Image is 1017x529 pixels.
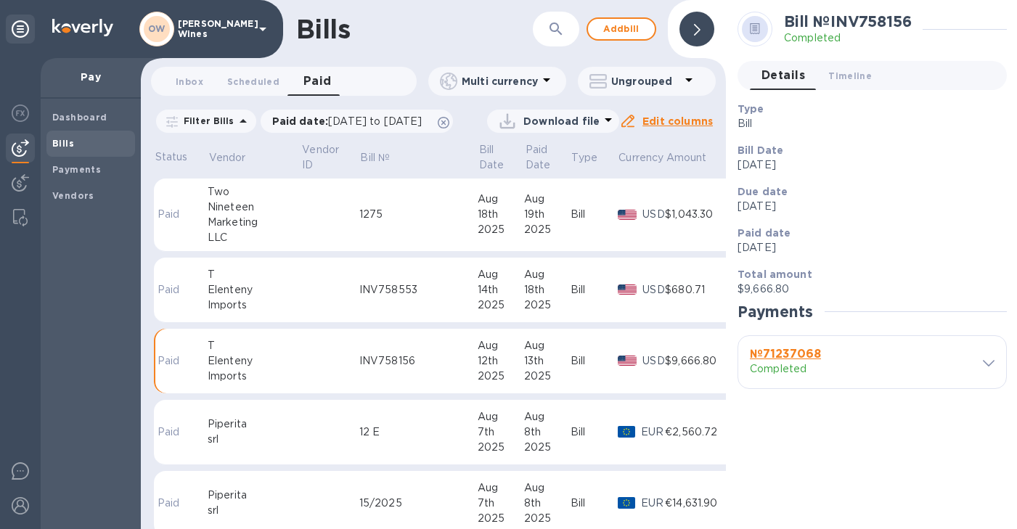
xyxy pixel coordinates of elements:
[208,353,301,369] div: Elenteny
[303,71,332,91] span: Paid
[524,369,571,384] div: 2025
[52,164,101,175] b: Payments
[478,440,524,455] div: 2025
[479,142,505,173] p: Bill Date
[208,369,301,384] div: Imports
[296,14,350,44] h1: Bills
[642,207,665,222] p: USD
[571,496,618,511] div: Bill
[208,184,301,200] div: Two
[478,267,524,282] div: Aug
[178,115,234,127] p: Filter Bills
[208,338,301,353] div: T
[524,298,571,313] div: 2025
[478,207,524,222] div: 18th
[208,267,301,282] div: T
[478,282,524,298] div: 14th
[524,409,571,425] div: Aug
[738,199,995,214] p: [DATE]
[52,138,74,149] b: Bills
[359,207,478,222] div: 1275
[738,303,813,321] h2: Payments
[738,186,788,197] b: Due date
[642,353,665,369] p: USD
[52,19,113,36] img: Logo
[208,417,301,432] div: Piperita
[158,353,185,369] p: Paid
[738,282,995,297] p: $9,666.80
[784,12,911,30] h2: Bill № INV758156
[784,30,911,46] p: Completed
[738,268,812,280] b: Total amount
[302,142,339,173] p: Vendor ID
[524,207,571,222] div: 19th
[611,74,680,89] p: Ungrouped
[478,496,524,511] div: 7th
[641,425,665,440] p: EUR
[478,480,524,496] div: Aug
[571,282,618,298] div: Bill
[587,17,656,41] button: Addbill
[158,207,185,222] p: Paid
[148,23,166,34] b: OW
[208,503,301,518] div: srl
[360,150,409,165] span: Bill №
[524,192,571,207] div: Aug
[208,230,301,245] div: LLC
[478,425,524,440] div: 7th
[359,353,478,369] div: INV758156
[208,282,301,298] div: Elenteny
[524,496,571,511] div: 8th
[208,488,301,503] div: Piperita
[328,115,422,127] span: [DATE] to [DATE]
[750,347,821,361] b: № 71237068
[478,511,524,526] div: 2025
[571,207,618,222] div: Bill
[360,150,390,165] p: Bill №
[52,190,94,201] b: Vendors
[359,425,478,440] div: 12 E
[524,267,571,282] div: Aug
[571,425,618,440] div: Bill
[665,207,727,222] div: $1,043.30
[478,338,524,353] div: Aug
[642,282,665,298] p: USD
[155,149,188,165] p: Status
[208,432,301,447] div: srl
[478,222,524,237] div: 2025
[665,282,727,298] div: $680.71
[478,409,524,425] div: Aug
[618,284,637,295] img: USD
[6,15,35,44] div: Unpin categories
[478,192,524,207] div: Aug
[524,511,571,526] div: 2025
[665,353,727,369] div: $9,666.80
[12,104,29,122] img: Foreign exchange
[571,150,616,165] span: Type
[261,110,454,133] div: Paid date:[DATE] to [DATE]
[208,215,301,230] div: Marketing
[571,353,618,369] div: Bill
[738,157,995,173] p: [DATE]
[158,425,185,440] p: Paid
[666,150,707,165] p: Amount
[761,65,805,86] span: Details
[618,356,637,366] img: USD
[272,114,430,128] p: Paid date :
[524,338,571,353] div: Aug
[462,74,538,89] p: Multi currency
[176,74,203,89] span: Inbox
[618,150,663,165] p: Currency
[302,142,358,173] span: Vendor ID
[665,496,727,511] div: €14,631.90
[828,68,872,83] span: Timeline
[738,144,783,156] b: Bill Date
[738,227,791,239] b: Paid date
[526,142,551,173] p: Paid Date
[178,19,250,39] p: [PERSON_NAME] Wines
[209,150,265,165] span: Vendor
[738,116,995,131] p: Bill
[641,496,665,511] p: EUR
[208,200,301,215] div: Nineteen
